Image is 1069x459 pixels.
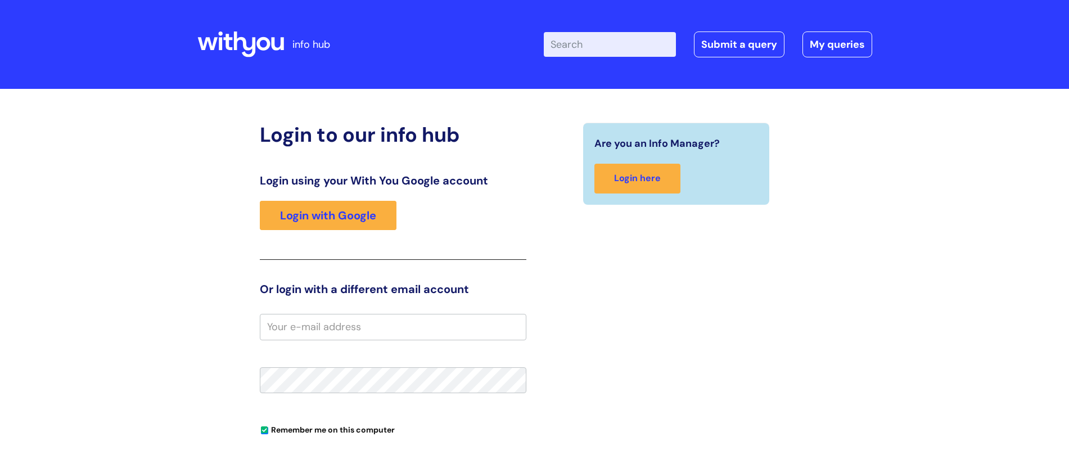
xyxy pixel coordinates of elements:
a: Submit a query [694,31,784,57]
span: Are you an Info Manager? [594,134,720,152]
label: Remember me on this computer [260,422,395,435]
h3: Or login with a different email account [260,282,526,296]
input: Remember me on this computer [261,427,268,434]
h3: Login using your With You Google account [260,174,526,187]
input: Search [544,32,676,57]
a: My queries [802,31,872,57]
input: Your e-mail address [260,314,526,340]
a: Login with Google [260,201,396,230]
a: Login here [594,164,680,193]
h2: Login to our info hub [260,123,526,147]
p: info hub [292,35,330,53]
div: You can uncheck this option if you're logging in from a shared device [260,420,526,438]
